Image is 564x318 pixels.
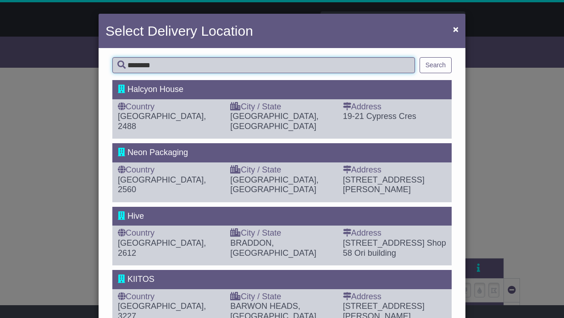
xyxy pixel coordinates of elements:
div: City / State [230,292,333,302]
span: Halcyon House [127,85,183,94]
span: BRADDON, [GEOGRAPHIC_DATA] [230,238,316,258]
span: [STREET_ADDRESS][PERSON_NAME] [343,175,425,194]
div: Address [343,102,446,112]
span: Shop 58 Ori building [343,238,446,258]
div: City / State [230,228,333,238]
div: Country [118,102,221,112]
span: × [453,24,459,34]
div: Country [118,292,221,302]
div: Address [343,292,446,302]
span: [GEOGRAPHIC_DATA], 2560 [118,175,206,194]
span: [GEOGRAPHIC_DATA], 2612 [118,238,206,258]
span: KIITOS [127,275,155,284]
div: Country [118,165,221,175]
button: Search [420,57,452,73]
span: [GEOGRAPHIC_DATA], 2488 [118,112,206,131]
h4: Select Delivery Location [105,21,253,41]
div: Country [118,228,221,238]
div: Address [343,165,446,175]
span: [GEOGRAPHIC_DATA], [GEOGRAPHIC_DATA] [230,175,318,194]
span: [GEOGRAPHIC_DATA], [GEOGRAPHIC_DATA] [230,112,318,131]
button: Close [448,20,463,38]
span: Hive [127,211,144,221]
div: City / State [230,165,333,175]
span: Neon Packaging [127,148,188,157]
div: Address [343,228,446,238]
span: 19-21 Cypress Cres [343,112,416,121]
span: [STREET_ADDRESS] [343,238,425,248]
div: City / State [230,102,333,112]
